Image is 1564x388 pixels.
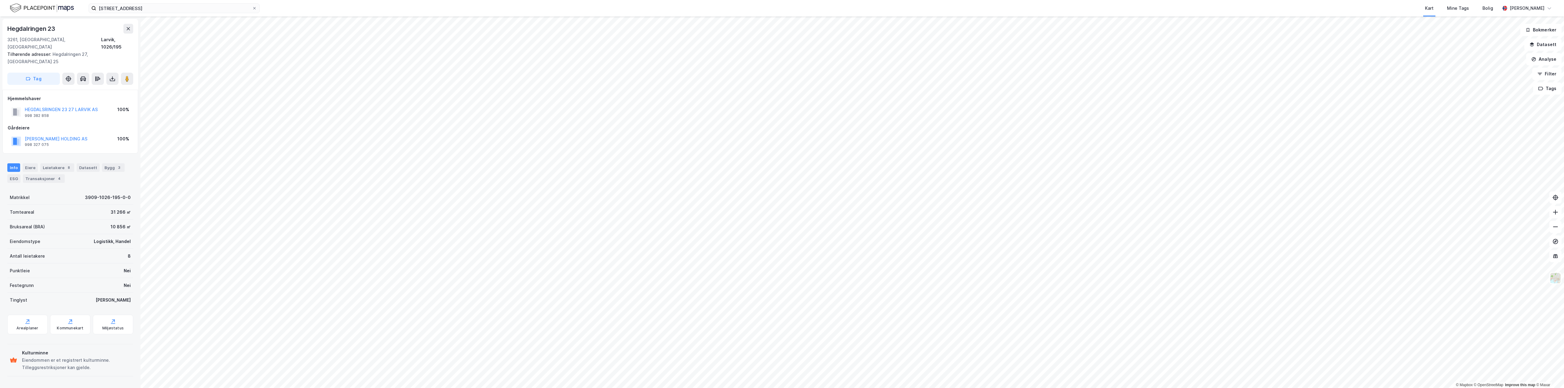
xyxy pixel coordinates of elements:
[1505,383,1535,387] a: Improve this map
[1425,5,1434,12] div: Kart
[102,163,125,172] div: Bygg
[7,73,60,85] button: Tag
[117,135,129,143] div: 100%
[56,176,62,182] div: 4
[1533,359,1564,388] iframe: Chat Widget
[10,267,30,274] div: Punktleie
[10,252,45,260] div: Antall leietakere
[77,163,100,172] div: Datasett
[124,267,131,274] div: Nei
[25,142,49,147] div: 998 327 075
[23,163,38,172] div: Eiere
[94,238,131,245] div: Logistikk, Handel
[85,194,131,201] div: 3909-1026-195-0-0
[57,326,83,331] div: Kommunekart
[7,36,101,51] div: 3261, [GEOGRAPHIC_DATA], [GEOGRAPHIC_DATA]
[7,174,20,183] div: ESG
[10,238,40,245] div: Eiendomstype
[111,223,131,230] div: 10 856 ㎡
[40,163,74,172] div: Leietakere
[16,326,38,331] div: Arealplaner
[1533,82,1562,95] button: Tags
[1447,5,1469,12] div: Mine Tags
[10,223,45,230] div: Bruksareal (BRA)
[10,194,30,201] div: Matrikkel
[10,296,27,304] div: Tinglyst
[111,209,131,216] div: 31 266 ㎡
[102,326,124,331] div: Miljøstatus
[101,36,133,51] div: Larvik, 1026/195
[117,106,129,113] div: 100%
[23,174,65,183] div: Transaksjoner
[1550,272,1561,284] img: Z
[1482,5,1493,12] div: Bolig
[7,163,20,172] div: Info
[116,165,122,171] div: 3
[128,252,131,260] div: 8
[10,282,34,289] div: Festegrunn
[7,24,57,34] div: Hegdalringen 23
[10,209,34,216] div: Tomteareal
[124,282,131,289] div: Nei
[96,296,131,304] div: [PERSON_NAME]
[1532,68,1562,80] button: Filter
[1474,383,1504,387] a: OpenStreetMap
[96,4,252,13] input: Søk på adresse, matrikkel, gårdeiere, leietakere eller personer
[1526,53,1562,65] button: Analyse
[25,113,49,118] div: 998 382 858
[22,349,131,357] div: Kulturminne
[7,51,128,65] div: Hegdalringen 27, [GEOGRAPHIC_DATA] 25
[7,52,53,57] span: Tilhørende adresser:
[66,165,72,171] div: 8
[1456,383,1473,387] a: Mapbox
[1510,5,1544,12] div: [PERSON_NAME]
[1524,38,1562,51] button: Datasett
[22,357,131,371] div: Eiendommen er et registrert kulturminne. Tilleggsrestriksjoner kan gjelde.
[10,3,74,13] img: logo.f888ab2527a4732fd821a326f86c7f29.svg
[8,124,133,132] div: Gårdeiere
[8,95,133,102] div: Hjemmelshaver
[1533,359,1564,388] div: Kontrollprogram for chat
[1520,24,1562,36] button: Bokmerker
